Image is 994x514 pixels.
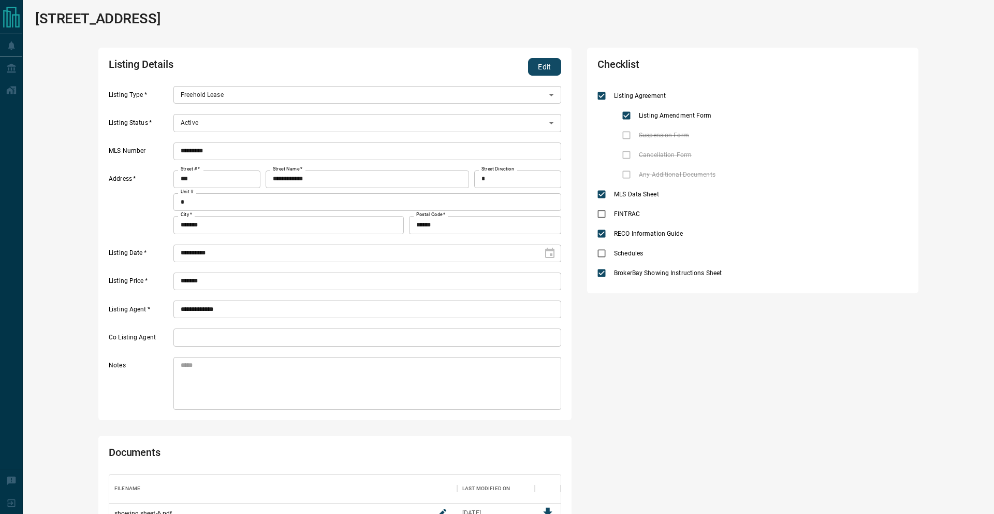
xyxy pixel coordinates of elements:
label: Co Listing Agent [109,333,171,347]
span: Listing Agreement [611,91,668,101]
button: Edit [528,58,561,76]
label: Listing Price [109,277,171,290]
label: Street # [181,166,200,173]
label: City [181,211,192,218]
label: Listing Status [109,119,171,132]
div: Last Modified On [462,474,510,503]
span: Any Additional Documents [636,170,718,179]
label: Address [109,175,171,234]
label: Listing Date [109,249,171,262]
label: Street Name [273,166,302,173]
div: Freehold Lease [173,86,561,104]
span: RECO Information Guide [611,229,685,238]
span: BrokerBay Showing Instructions Sheet [611,268,724,278]
div: Filename [109,474,457,503]
span: Schedules [611,249,646,258]
label: Postal Code [416,211,445,218]
span: MLS Data Sheet [611,190,662,199]
div: Filename [114,474,140,503]
h2: Documents [109,446,380,464]
div: Active [173,114,561,132]
label: Unit # [181,189,194,195]
span: Cancellation Form [636,150,694,160]
label: MLS Number [109,147,171,160]
h2: Listing Details [109,58,380,76]
h1: [STREET_ADDRESS] [35,10,160,27]
span: FINTRAC [611,209,642,219]
span: Listing Amendment Form [636,111,714,120]
span: Suspension Form [636,131,692,140]
div: Last Modified On [457,474,535,503]
label: Listing Type [109,91,171,104]
label: Street Direction [481,166,514,173]
h2: Checklist [597,58,784,76]
label: Notes [109,361,171,410]
label: Listing Agent [109,305,171,319]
